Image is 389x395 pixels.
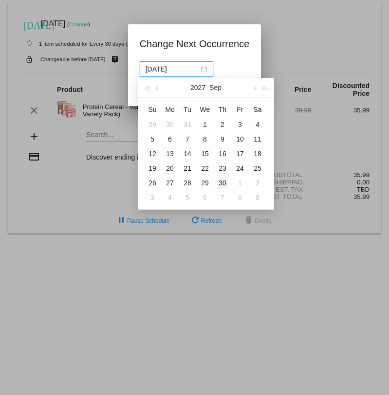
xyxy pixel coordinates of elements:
td: 9/25/2027 [249,161,266,176]
div: 14 [182,148,193,160]
div: 16 [217,148,228,160]
div: 4 [164,192,176,203]
td: 9/28/2027 [179,176,196,190]
div: 7 [217,192,228,203]
td: 9/5/2027 [144,132,161,146]
td: 9/15/2027 [196,146,214,161]
th: Mon [161,102,179,117]
td: 9/29/2027 [196,176,214,190]
div: 26 [147,177,158,189]
td: 9/11/2027 [249,132,266,146]
td: 9/22/2027 [196,161,214,176]
td: 9/14/2027 [179,146,196,161]
td: 9/2/2027 [214,117,231,132]
div: 20 [164,162,176,174]
td: 10/7/2027 [214,190,231,205]
button: Next year (Control + right) [259,78,270,97]
div: 2 [217,119,228,130]
td: 9/9/2027 [214,132,231,146]
td: 8/31/2027 [179,117,196,132]
div: 24 [234,162,246,174]
td: 9/10/2027 [231,132,249,146]
div: 30 [217,177,228,189]
td: 9/27/2027 [161,176,179,190]
div: 23 [217,162,228,174]
input: Select date [146,64,199,74]
th: Tue [179,102,196,117]
div: 5 [147,133,158,145]
td: 9/23/2027 [214,161,231,176]
div: 21 [182,162,193,174]
div: 31 [182,119,193,130]
div: 3 [147,192,158,203]
h1: Change Next Occurrence [140,36,250,52]
td: 9/20/2027 [161,161,179,176]
td: 10/6/2027 [196,190,214,205]
td: 9/1/2027 [196,117,214,132]
button: Previous month (PageUp) [152,78,163,97]
div: 8 [234,192,246,203]
div: 1 [199,119,211,130]
div: 11 [252,133,263,145]
button: Last year (Control + left) [142,78,152,97]
div: 12 [147,148,158,160]
td: 10/5/2027 [179,190,196,205]
td: 9/30/2027 [214,176,231,190]
th: Fri [231,102,249,117]
td: 9/6/2027 [161,132,179,146]
td: 9/13/2027 [161,146,179,161]
div: 3 [234,119,246,130]
td: 9/19/2027 [144,161,161,176]
td: 10/3/2027 [144,190,161,205]
button: Sep [209,78,222,97]
td: 9/26/2027 [144,176,161,190]
div: 30 [164,119,176,130]
th: Wed [196,102,214,117]
td: 8/30/2027 [161,117,179,132]
div: 6 [199,192,211,203]
td: 10/4/2027 [161,190,179,205]
button: 2027 [190,78,205,97]
td: 9/17/2027 [231,146,249,161]
td: 9/21/2027 [179,161,196,176]
div: 17 [234,148,246,160]
td: 10/9/2027 [249,190,266,205]
div: 28 [182,177,193,189]
div: 4 [252,119,263,130]
div: 10 [234,133,246,145]
div: 9 [217,133,228,145]
td: 9/24/2027 [231,161,249,176]
td: 9/4/2027 [249,117,266,132]
div: 7 [182,133,193,145]
div: 19 [147,162,158,174]
th: Sun [144,102,161,117]
div: 8 [199,133,211,145]
td: 9/8/2027 [196,132,214,146]
td: 9/12/2027 [144,146,161,161]
th: Sat [249,102,266,117]
div: 22 [199,162,211,174]
div: 29 [147,119,158,130]
td: 9/18/2027 [249,146,266,161]
div: 29 [199,177,211,189]
td: 10/2/2027 [249,176,266,190]
div: 27 [164,177,176,189]
div: 25 [252,162,263,174]
td: 8/29/2027 [144,117,161,132]
td: 9/7/2027 [179,132,196,146]
div: 2 [252,177,263,189]
div: 9 [252,192,263,203]
div: 15 [199,148,211,160]
td: 10/1/2027 [231,176,249,190]
td: 9/16/2027 [214,146,231,161]
div: 18 [252,148,263,160]
div: 5 [182,192,193,203]
div: 6 [164,133,176,145]
th: Thu [214,102,231,117]
div: 1 [234,177,246,189]
div: 13 [164,148,176,160]
td: 10/8/2027 [231,190,249,205]
td: 9/3/2027 [231,117,249,132]
button: Next month (PageDown) [248,78,259,97]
